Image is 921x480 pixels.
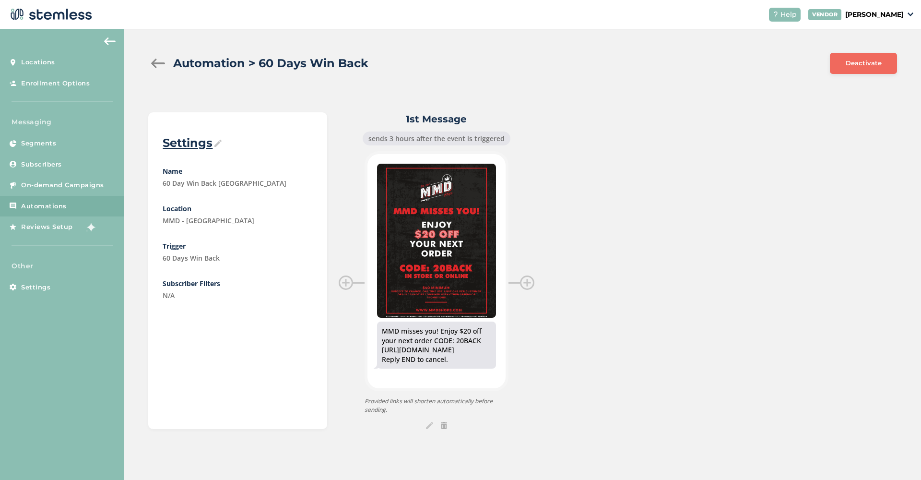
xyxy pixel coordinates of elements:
[845,10,904,20] p: [PERSON_NAME]
[163,290,312,300] label: N/A
[163,204,312,214] label: Location
[214,140,222,147] img: icon-pencil-2-b80368bf.svg
[21,202,67,211] span: Automations
[173,55,368,72] h2: Automation > 60 Days Win Back
[365,397,508,414] p: Provided links will shorten automatically before sending.
[382,326,491,364] div: MMD misses you! Enjoy $20 off your next order CODE: 20BACK [URL][DOMAIN_NAME] Reply END to cancel.
[363,132,510,145] div: sends 3 hours after the event is triggered
[21,58,55,67] span: Locations
[8,5,92,24] img: logo-dark-0685b13c.svg
[21,139,56,148] span: Segments
[163,178,312,188] label: 60 Day Win Back [GEOGRAPHIC_DATA]
[21,180,104,190] span: On-demand Campaigns
[846,59,882,68] span: Deactivate
[339,112,534,126] label: 1st Message
[163,278,312,288] label: Subscriber Filters
[908,12,913,16] img: icon_down-arrow-small-66adaf34.svg
[163,253,312,263] label: 60 Days Win Back
[21,283,50,292] span: Settings
[104,37,116,45] img: icon-arrow-back-accent-c549486e.svg
[780,10,797,20] span: Help
[873,434,921,480] iframe: Chat Widget
[441,422,447,429] img: icon-trash-caa66b4b.svg
[808,9,841,20] div: VENDOR
[21,160,62,169] span: Subscribers
[163,166,312,176] label: Name
[426,422,433,429] img: icon-pencil-2-b80368bf.svg
[830,53,897,74] button: Deactivate
[163,241,312,251] label: Trigger
[773,12,779,17] img: icon-help-white-03924b79.svg
[163,135,312,151] label: Settings
[163,216,312,226] label: MMD - [GEOGRAPHIC_DATA]
[21,222,73,232] span: Reviews Setup
[377,164,496,318] img: HmGRSYTMLJYyYkzDnyHhtt4TTzBhAU97zyk0tkLn.png
[21,79,90,88] span: Enrollment Options
[80,217,99,237] img: glitter-stars-b7820f95.gif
